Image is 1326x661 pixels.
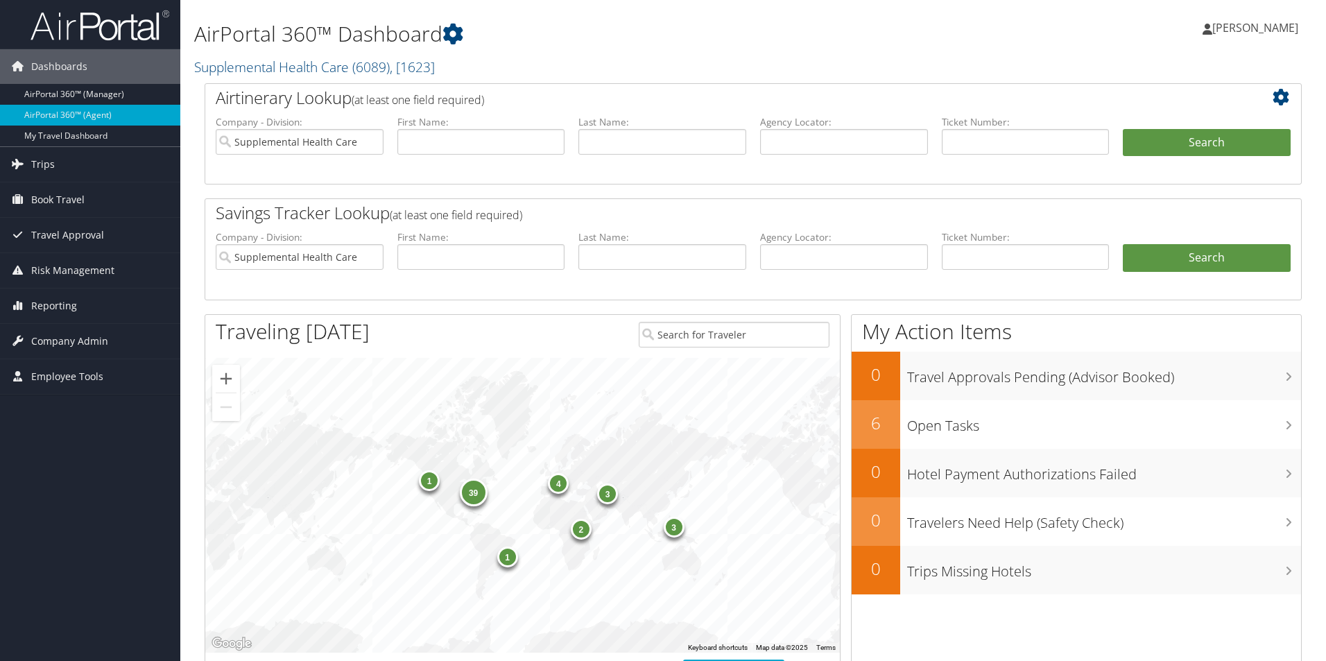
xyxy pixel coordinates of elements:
[852,460,900,483] h2: 0
[390,207,522,223] span: (at least one field required)
[212,393,240,421] button: Zoom out
[688,643,748,653] button: Keyboard shortcuts
[216,244,384,270] input: search accounts
[419,470,440,491] div: 1
[852,508,900,532] h2: 0
[597,483,618,504] div: 3
[216,115,384,129] label: Company - Division:
[31,253,114,288] span: Risk Management
[760,115,928,129] label: Agency Locator:
[578,115,746,129] label: Last Name:
[212,365,240,393] button: Zoom in
[1123,244,1291,272] a: Search
[756,644,808,651] span: Map data ©2025
[816,644,836,651] a: Terms (opens in new tab)
[1123,129,1291,157] button: Search
[1203,7,1312,49] a: [PERSON_NAME]
[852,557,900,581] h2: 0
[216,230,384,244] label: Company - Division:
[397,230,565,244] label: First Name:
[209,635,255,653] img: Google
[390,58,435,76] span: , [ 1623 ]
[852,546,1301,594] a: 0Trips Missing Hotels
[497,547,518,567] div: 1
[31,147,55,182] span: Trips
[578,230,746,244] label: Last Name:
[460,479,488,506] div: 39
[209,635,255,653] a: Open this area in Google Maps (opens a new window)
[549,473,569,494] div: 4
[216,317,370,346] h1: Traveling [DATE]
[852,363,900,386] h2: 0
[852,317,1301,346] h1: My Action Items
[942,115,1110,129] label: Ticket Number:
[1212,20,1298,35] span: [PERSON_NAME]
[907,458,1301,484] h3: Hotel Payment Authorizations Failed
[852,411,900,435] h2: 6
[664,517,684,538] div: 3
[194,19,940,49] h1: AirPortal 360™ Dashboard
[852,449,1301,497] a: 0Hotel Payment Authorizations Failed
[571,519,592,540] div: 2
[31,359,103,394] span: Employee Tools
[31,324,108,359] span: Company Admin
[194,58,435,76] a: Supplemental Health Care
[942,230,1110,244] label: Ticket Number:
[907,506,1301,533] h3: Travelers Need Help (Safety Check)
[31,289,77,323] span: Reporting
[31,218,104,252] span: Travel Approval
[907,555,1301,581] h3: Trips Missing Hotels
[852,352,1301,400] a: 0Travel Approvals Pending (Advisor Booked)
[907,409,1301,436] h3: Open Tasks
[352,58,390,76] span: ( 6089 )
[216,86,1199,110] h2: Airtinerary Lookup
[907,361,1301,387] h3: Travel Approvals Pending (Advisor Booked)
[31,182,85,217] span: Book Travel
[397,115,565,129] label: First Name:
[352,92,484,108] span: (at least one field required)
[31,49,87,84] span: Dashboards
[760,230,928,244] label: Agency Locator:
[216,201,1199,225] h2: Savings Tracker Lookup
[852,497,1301,546] a: 0Travelers Need Help (Safety Check)
[852,400,1301,449] a: 6Open Tasks
[31,9,169,42] img: airportal-logo.png
[639,322,829,347] input: Search for Traveler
